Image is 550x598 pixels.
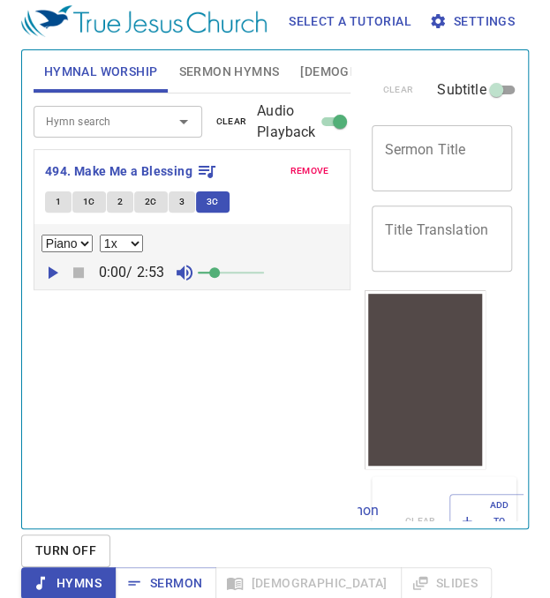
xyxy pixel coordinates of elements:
[372,476,516,567] div: Sermon Lineup(0)clearAdd to Lineup
[433,11,515,33] span: Settings
[449,494,527,549] button: Add to Lineup
[257,101,315,143] span: Audio Playback
[92,262,172,283] p: 0:00 / 2:53
[44,61,158,83] span: Hymnal Worship
[169,191,195,213] button: 3
[289,11,411,33] span: Select a tutorial
[41,235,93,252] select: Select Track
[365,290,486,469] iframe: from-child
[45,191,72,213] button: 1
[196,191,230,213] button: 3C
[35,540,96,562] span: Turn Off
[426,5,522,38] button: Settings
[21,5,267,37] img: True Jesus Church
[437,79,486,101] span: Subtitle
[134,191,168,213] button: 2C
[129,572,202,594] span: Sermon
[45,161,192,183] b: 494. Make Me a Blessing
[329,500,390,542] p: Sermon Lineup ( 0 )
[280,161,340,182] button: remove
[83,194,95,210] span: 1C
[207,194,219,210] span: 3C
[461,497,516,546] span: Add to Lineup
[35,572,102,594] span: Hymns
[21,534,110,567] button: Turn Off
[45,161,218,183] button: 494. Make Me a Blessing
[56,194,61,210] span: 1
[282,5,418,38] button: Select a tutorial
[171,109,196,134] button: Open
[100,235,143,252] select: Playback Rate
[145,194,157,210] span: 2C
[178,61,279,83] span: Sermon Hymns
[216,114,247,130] span: clear
[117,194,123,210] span: 2
[179,194,185,210] span: 3
[72,191,106,213] button: 1C
[290,163,329,179] span: remove
[206,111,258,132] button: clear
[107,191,133,213] button: 2
[300,61,436,83] span: [DEMOGRAPHIC_DATA]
